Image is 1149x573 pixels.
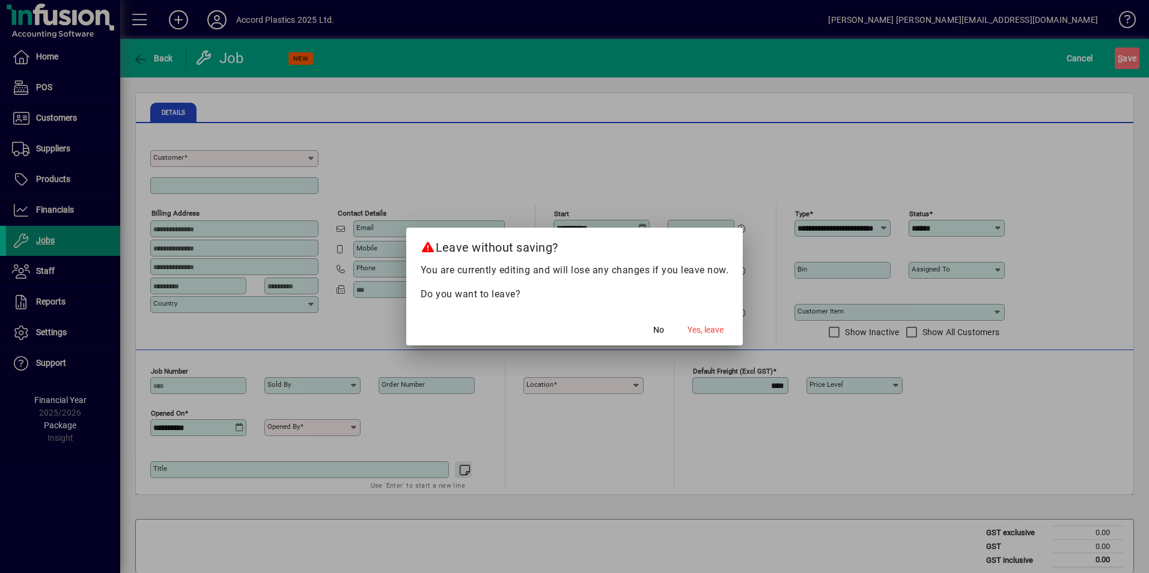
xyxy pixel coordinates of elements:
[421,287,729,302] p: Do you want to leave?
[406,228,743,262] h2: Leave without saving?
[639,319,678,341] button: No
[687,324,724,336] span: Yes, leave
[421,263,729,277] p: You are currently editing and will lose any changes if you leave now.
[653,324,664,336] span: No
[683,319,728,341] button: Yes, leave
